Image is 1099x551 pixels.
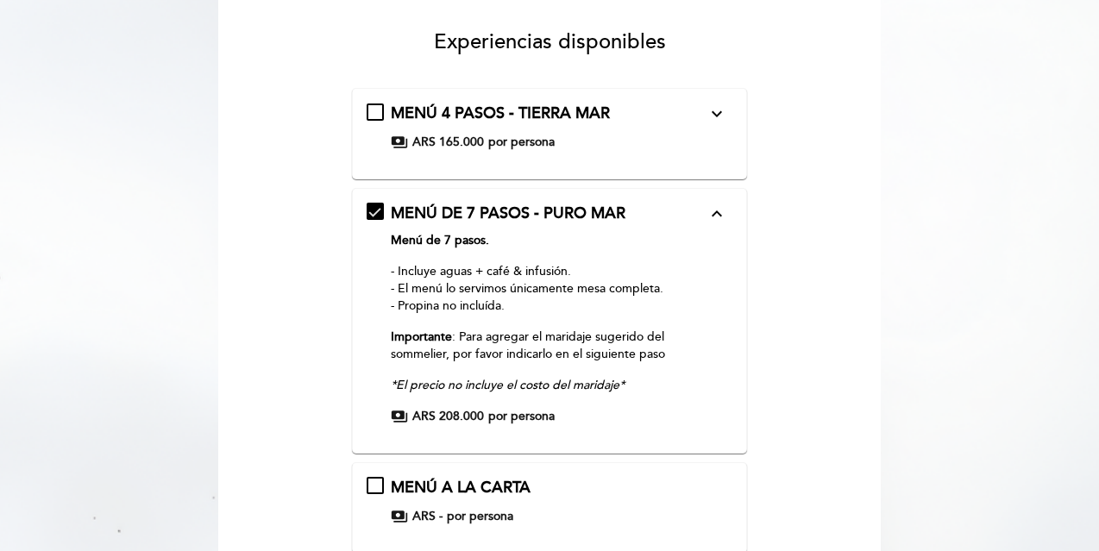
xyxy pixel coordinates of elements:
[391,408,408,425] span: payments
[447,508,513,525] span: por persona
[367,477,733,525] md-checkbox: MENÚ A LA CARTA payments ARS - por persona
[701,103,732,125] button: expand_more
[434,29,666,54] span: Experiencias disponibles
[391,378,625,392] em: *El precio no incluye el costo del maridaje*
[706,103,727,124] i: expand_more
[488,408,555,425] span: por persona
[391,329,707,363] p: : Para agregar el maridaje sugerido del sommelier, por favor indicarlo en el siguiente paso
[412,508,443,525] span: ARS -
[391,203,625,222] span: MENÚ DE 7 PASOS - PURO MAR
[391,263,707,315] p: - Incluye aguas + café & infusión. - El menú lo servimos únicamente mesa completa. - Propina no i...
[391,103,610,122] span: MENÚ 4 PASOS - TIERRA MAR
[412,408,484,425] span: ARS 208.000
[367,103,733,151] md-checkbox: MENÚ 4 PASOS - TIERRA MAR expand_more Menú de 4 pasos. - Incluye aguas + café & infusión. - El me...
[391,134,408,151] span: payments
[391,508,408,525] span: payments
[391,233,489,247] strong: Menú de 7 pasos.
[706,203,727,224] i: expand_less
[391,478,531,497] span: MENÚ A LA CARTA
[391,329,452,344] strong: Importante
[412,134,484,151] span: ARS 165.000
[701,203,732,225] button: expand_less
[488,134,555,151] span: por persona
[367,203,733,425] md-checkbox: MENÚ DE 7 PASOS - PURO MAR expand_more Menú de 7 pasos. - Incluye aguas + café & infusión. - El m...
